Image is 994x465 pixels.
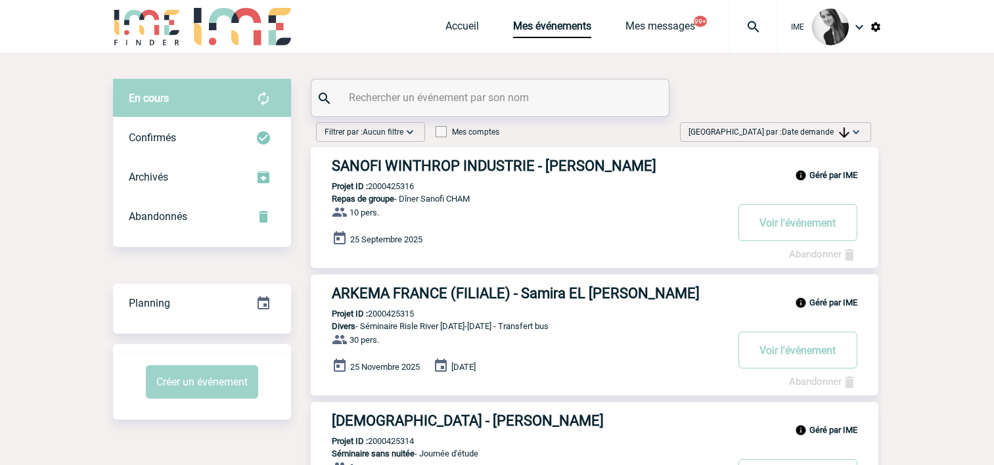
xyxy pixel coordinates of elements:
[350,335,379,345] span: 30 pers.
[350,234,422,244] span: 25 Septembre 2025
[363,127,403,137] span: Aucun filtre
[694,16,707,27] button: 99+
[795,297,807,309] img: info_black_24dp.svg
[332,436,368,446] b: Projet ID :
[451,362,476,372] span: [DATE]
[332,194,394,204] span: Repas de groupe
[689,125,849,139] span: [GEOGRAPHIC_DATA] par :
[146,365,258,399] button: Créer un événement
[332,449,415,458] span: Séminaire sans nuitée
[738,332,857,368] button: Voir l'événement
[332,285,726,301] h3: ARKEMA FRANCE (FILIALE) - Samira EL [PERSON_NAME]
[311,181,414,191] p: 2000425316
[795,169,807,181] img: info_black_24dp.svg
[129,210,187,223] span: Abandonnés
[311,449,726,458] p: - Journée d'étude
[311,309,414,319] p: 2000425315
[311,321,726,331] p: - Séminaire Risle River [DATE]-[DATE] - Transfert bus
[809,425,857,435] b: Géré par IME
[311,158,878,174] a: SANOFI WINTHROP INDUSTRIE - [PERSON_NAME]
[782,127,849,137] span: Date demande
[513,20,591,38] a: Mes événements
[445,20,479,38] a: Accueil
[311,194,726,204] p: - Dîner Sanofi CHAM
[346,88,638,107] input: Rechercher un événement par son nom
[311,285,878,301] a: ARKEMA FRANCE (FILIALE) - Samira EL [PERSON_NAME]
[129,297,170,309] span: Planning
[113,8,181,45] img: IME-Finder
[311,436,414,446] p: 2000425314
[403,125,417,139] img: baseline_expand_more_white_24dp-b.png
[113,283,291,322] a: Planning
[332,158,726,174] h3: SANOFI WINTHROP INDUSTRIE - [PERSON_NAME]
[332,412,726,429] h3: [DEMOGRAPHIC_DATA] - [PERSON_NAME]
[812,9,849,45] img: 101050-0.jpg
[839,127,849,138] img: arrow_downward.png
[809,298,857,307] b: Géré par IME
[436,127,499,137] label: Mes comptes
[113,158,291,197] div: Retrouvez ici tous les événements que vous avez décidé d'archiver
[332,181,368,191] b: Projet ID :
[311,412,878,429] a: [DEMOGRAPHIC_DATA] - [PERSON_NAME]
[325,125,403,139] span: Filtrer par :
[332,309,368,319] b: Projet ID :
[809,170,857,180] b: Géré par IME
[738,204,857,241] button: Voir l'événement
[849,125,863,139] img: baseline_expand_more_white_24dp-b.png
[113,284,291,323] div: Retrouvez ici tous vos événements organisés par date et état d'avancement
[332,321,355,331] span: Divers
[789,248,857,260] a: Abandonner
[795,424,807,436] img: info_black_24dp.svg
[350,362,420,372] span: 25 Novembre 2025
[625,20,695,38] a: Mes messages
[113,197,291,236] div: Retrouvez ici tous vos événements annulés
[129,171,168,183] span: Archivés
[129,131,176,144] span: Confirmés
[129,92,169,104] span: En cours
[113,79,291,118] div: Retrouvez ici tous vos évènements avant confirmation
[789,376,857,387] a: Abandonner
[791,22,804,32] span: IME
[350,208,379,217] span: 10 pers.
